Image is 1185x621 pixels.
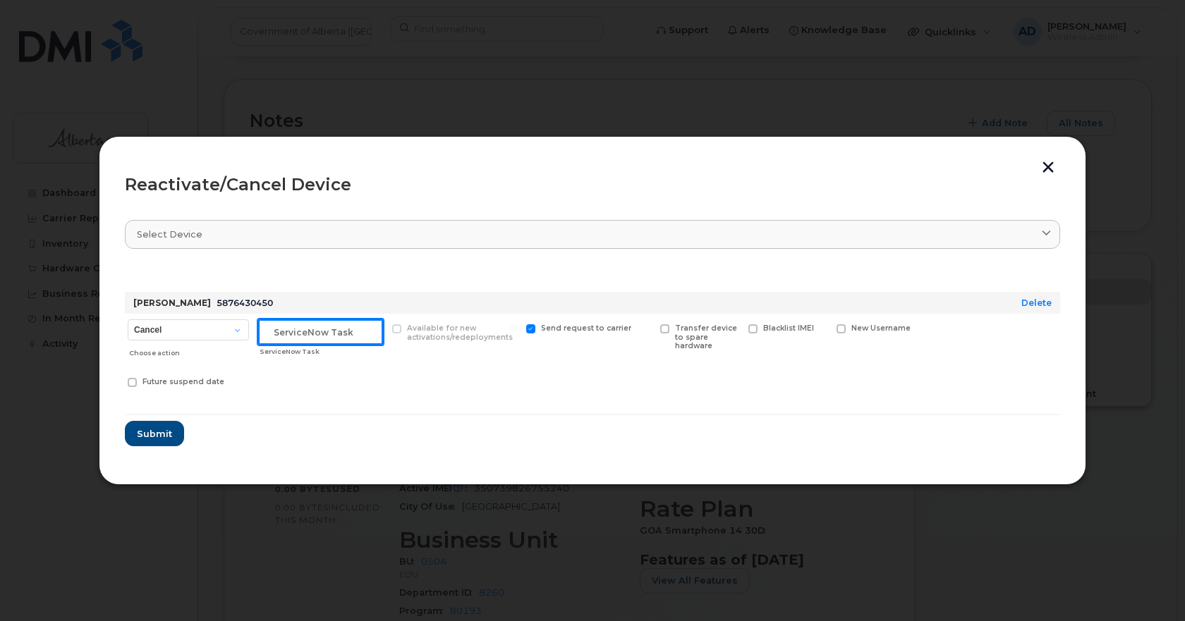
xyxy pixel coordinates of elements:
input: ServiceNow Task [258,319,383,345]
span: 5876430450 [217,297,273,308]
a: Select device [125,220,1060,249]
a: Delete [1021,297,1052,308]
div: Reactivate/Cancel Device [125,176,1060,193]
input: Send request to carrier [509,324,516,331]
input: Available for new activations/redeployments [375,324,382,331]
span: Blacklist IMEI [763,324,814,333]
span: Send request to carrier [541,324,631,333]
span: Select device [137,228,202,241]
span: New Username [851,324,911,333]
input: New Username [820,324,827,331]
input: Transfer device to spare hardware [643,324,650,331]
div: Choose action [129,342,249,359]
strong: [PERSON_NAME] [133,297,211,308]
span: Future suspend date [142,377,224,386]
span: Transfer device to spare hardware [675,324,737,351]
span: Available for new activations/redeployments [407,324,513,342]
input: Blacklist IMEI [731,324,739,331]
div: ServiceNow Task [260,346,383,357]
